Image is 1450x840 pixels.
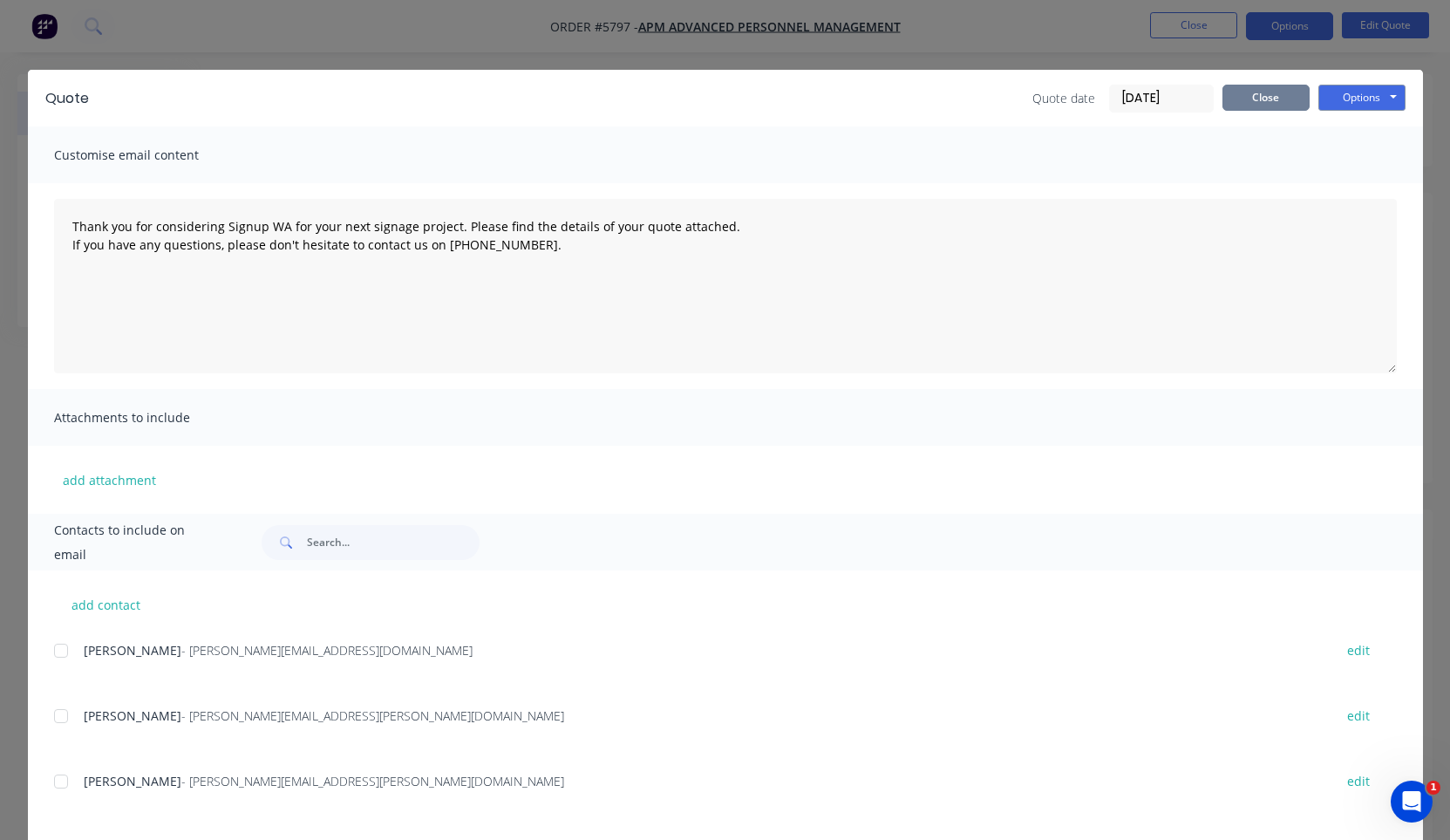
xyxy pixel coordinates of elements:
span: [PERSON_NAME] [84,707,181,724]
button: edit [1337,769,1380,793]
button: Options [1318,85,1406,111]
span: Attachments to include [54,406,246,430]
span: - [PERSON_NAME][EMAIL_ADDRESS][PERSON_NAME][DOMAIN_NAME] [181,773,564,789]
button: edit [1337,704,1380,727]
iframe: Intercom live chat [1391,781,1433,823]
button: add contact [54,591,159,618]
span: Contacts to include on email [54,518,219,567]
textarea: Thank you for considering Signup WA for your next signage project. Please find the details of you... [54,199,1397,373]
span: 1 [1426,781,1440,795]
span: [PERSON_NAME] [84,642,181,659]
input: Search... [307,525,480,560]
span: - [PERSON_NAME][EMAIL_ADDRESS][PERSON_NAME][DOMAIN_NAME] [181,707,564,724]
span: - [PERSON_NAME][EMAIL_ADDRESS][DOMAIN_NAME] [181,642,473,659]
span: Quote date [1032,89,1095,107]
span: [PERSON_NAME] [84,773,181,789]
button: Close [1222,85,1310,111]
div: Quote [45,88,89,109]
span: Customise email content [54,143,246,167]
button: add attachment [54,467,165,493]
button: edit [1337,639,1380,662]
